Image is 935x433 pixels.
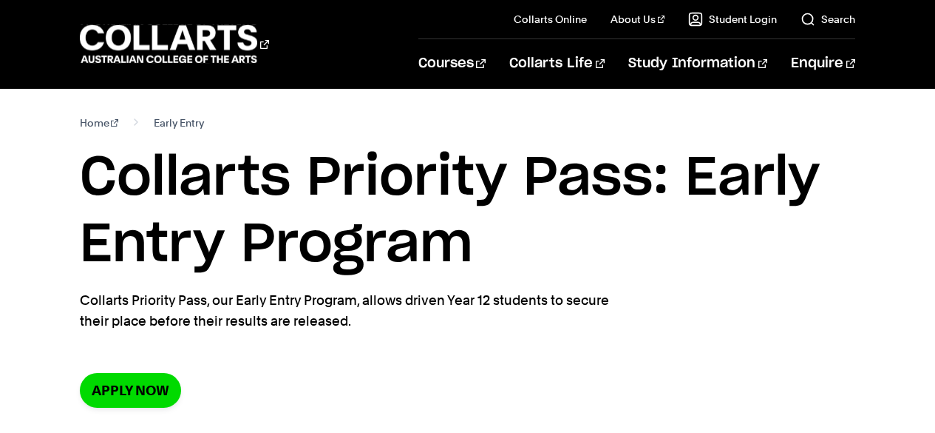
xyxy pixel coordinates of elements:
a: Enquire [791,39,855,88]
a: Courses [418,39,486,88]
a: Collarts Online [514,12,587,27]
a: Home [80,113,119,133]
span: Early Entry [154,113,204,133]
h1: Collarts Priority Pass: Early Entry Program [80,145,856,278]
a: Search [800,12,855,27]
a: Student Login [688,12,777,27]
a: Collarts Life [509,39,605,88]
a: Apply now [80,373,181,408]
div: Go to homepage [80,23,269,65]
a: About Us [611,12,665,27]
p: Collarts Priority Pass, our Early Entry Program, allows driven Year 12 students to secure their p... [80,290,619,332]
a: Study Information [628,39,767,88]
